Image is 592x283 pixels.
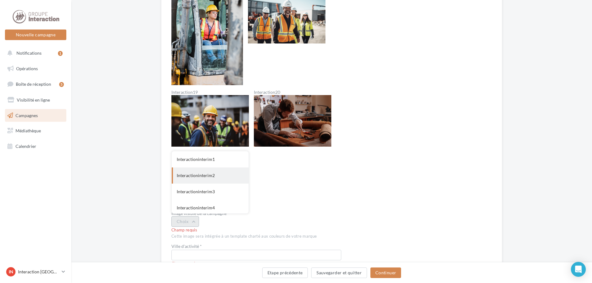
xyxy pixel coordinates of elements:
div: Interactioninterim4 [172,200,249,216]
div: Cette image sera intégrée à un template charté aux couleurs de votre marque [171,234,344,239]
button: Notifications 1 [4,47,65,60]
button: Nouvelle campagne [5,30,66,40]
a: Campagnes [4,109,68,122]
span: Boîte de réception [16,81,51,87]
a: Médiathèque [4,124,68,137]
label: Interaction20 [254,90,331,94]
img: Interaction19 [171,95,249,147]
div: Open Intercom Messenger [571,262,586,277]
button: Etape précédente [262,267,308,278]
p: Interaction [GEOGRAPHIC_DATA] [18,269,59,275]
div: Interactioninterim2 [172,167,249,184]
a: Visibilité en ligne [4,94,68,107]
a: Boîte de réception5 [4,77,68,91]
a: Calendrier [4,140,68,153]
span: Médiathèque [15,128,41,133]
div: Champ requis [171,227,344,233]
span: IN [9,269,13,275]
span: Calendrier [15,144,36,149]
span: Opérations [16,66,38,71]
button: Sauvegarder et quitter [311,267,367,278]
button: Continuer [370,267,401,278]
div: Interaction - Interim [171,201,344,207]
a: Opérations [4,62,68,75]
img: Interaction20 [254,95,331,147]
div: 5 [59,82,64,87]
span: Visibilité en ligne [17,97,50,103]
label: Interaction19 [171,90,249,94]
div: Interactioninterim3 [172,184,249,200]
div: Image visible de la campagne * [171,211,344,216]
button: Choix [171,216,199,227]
div: Interactioninterim1 [172,151,249,167]
label: Ville d'activité * [171,244,339,249]
span: Campagnes [15,112,38,118]
span: Notifications [16,50,42,56]
div: Champ requis [171,261,344,267]
label: Interaction21 [171,152,249,156]
a: IN Interaction [GEOGRAPHIC_DATA] [5,266,66,278]
div: 1 [58,51,63,56]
